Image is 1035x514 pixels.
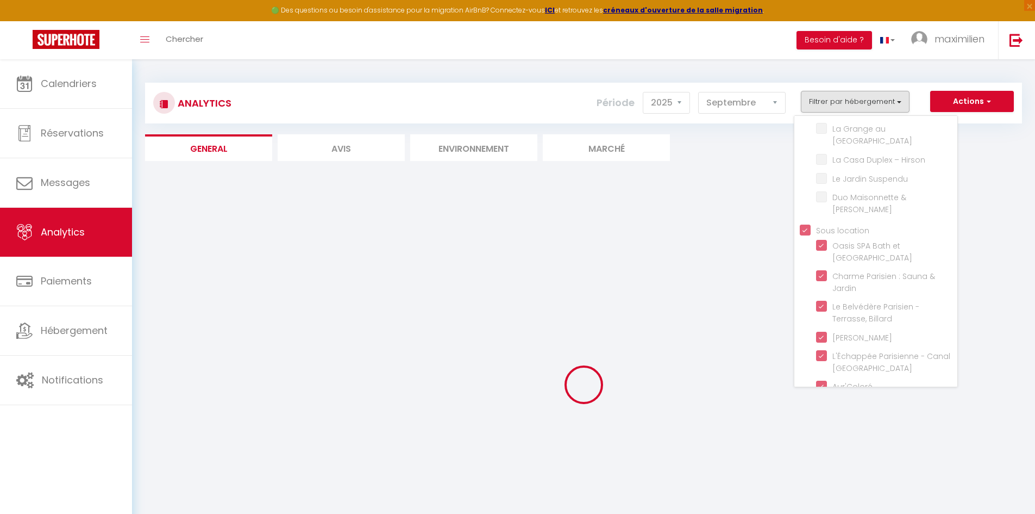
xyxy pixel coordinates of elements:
[832,93,912,116] span: Urban Chic [GEOGRAPHIC_DATA]
[41,274,92,288] span: Paiements
[9,4,41,37] button: Ouvrir le widget de chat LiveChat
[603,5,763,15] a: créneaux d'ouverture de la salle migration
[832,123,912,146] span: La Grange au [GEOGRAPHIC_DATA]
[597,91,635,115] label: Période
[545,5,555,15] a: ICI
[796,31,872,49] button: Besoin d'aide ?
[903,21,998,59] a: ... maximilien
[41,324,108,337] span: Hébergement
[410,134,537,161] li: Environnement
[832,351,950,374] span: L'Échappée Parisienne - Canal [GEOGRAPHIC_DATA]
[33,30,99,49] img: Super Booking
[832,192,906,215] span: Duo Maisonnette & [PERSON_NAME]
[832,154,925,165] span: La Casa Duplex – Hirson
[832,301,919,324] span: Le Belvédère Parisien - Terrasse, Billard
[832,271,935,294] span: Charme Parisien : Sauna & Jardin
[1009,33,1023,47] img: logout
[41,126,104,140] span: Réservations
[543,134,670,161] li: Marché
[166,33,203,45] span: Chercher
[41,77,97,90] span: Calendriers
[158,21,211,59] a: Chercher
[801,91,909,113] button: Filtrer par hébergement
[278,134,405,161] li: Avis
[175,91,231,115] h3: Analytics
[934,32,984,46] span: maximilien
[930,91,1014,113] button: Actions
[911,31,927,47] img: ...
[832,240,912,263] span: Oasis SPA Bath et [GEOGRAPHIC_DATA]
[42,373,103,387] span: Notifications
[41,176,90,189] span: Messages
[145,134,272,161] li: General
[41,225,85,239] span: Analytics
